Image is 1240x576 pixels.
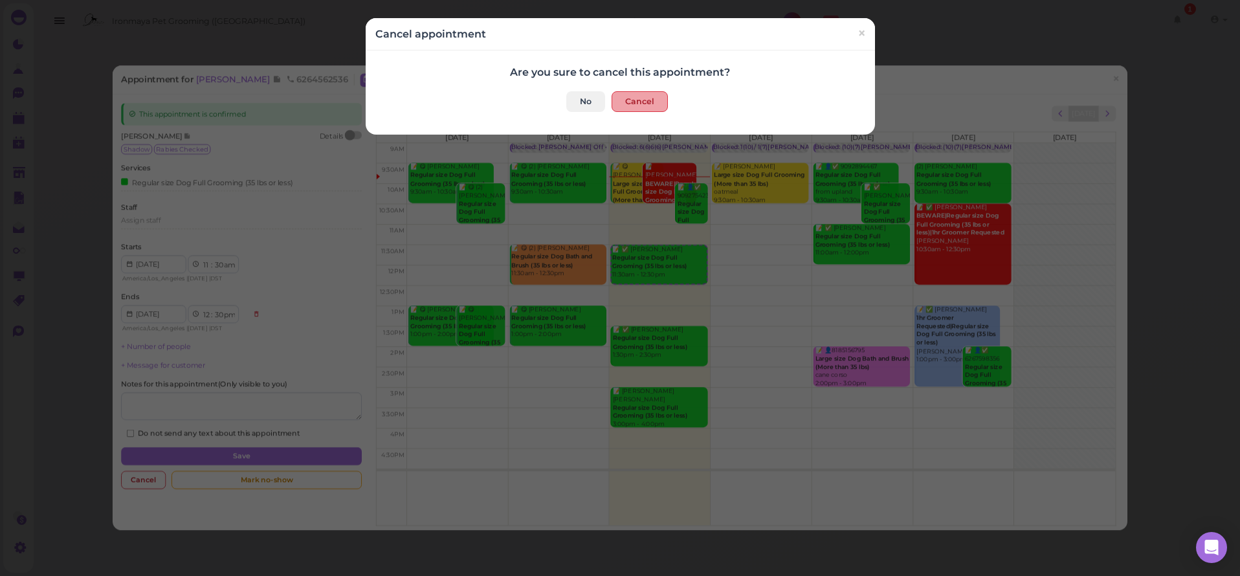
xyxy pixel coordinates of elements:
[1196,532,1227,563] div: Open Intercom Messenger
[375,28,486,40] h4: Cancel appointment
[857,25,865,43] span: ×
[612,91,668,112] button: Cancel
[375,66,865,78] h4: Are you sure to cancel this appointment?
[566,91,605,112] a: No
